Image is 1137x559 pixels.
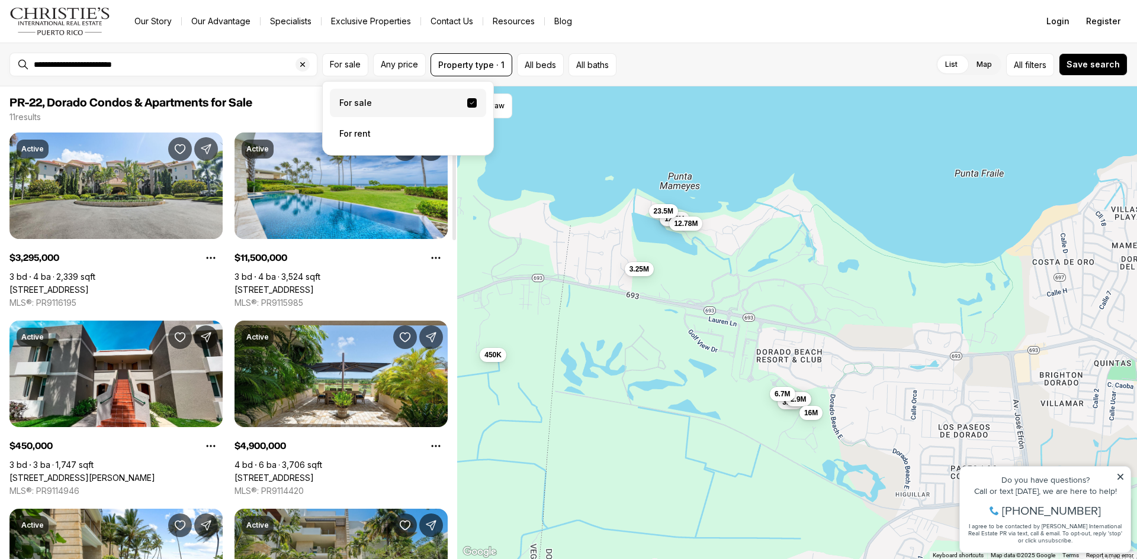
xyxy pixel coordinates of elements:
[9,7,111,35] img: logo
[421,13,483,30] button: Contact Us
[936,54,967,75] label: List
[296,53,317,76] button: Clear search input
[330,89,486,117] label: For sale
[770,387,795,401] button: 6.7M
[967,54,1001,75] label: Map
[246,521,269,530] p: Active
[194,513,218,537] button: Share Property
[517,53,564,76] button: All beds
[785,392,811,406] button: 4.9M
[782,398,798,407] span: 3.3M
[125,13,181,30] a: Our Story
[373,53,426,76] button: Any price
[235,473,314,483] a: 2407 PLANTATION VILLAGE #2407, DORADO PR, 00646
[625,262,654,276] button: 3.25M
[804,408,818,418] span: 16M
[393,325,417,349] button: Save Property: 2407 PLANTATION VILLAGE #2407
[778,395,803,409] button: 3.3M
[786,392,811,406] button: 2.9M
[168,325,192,349] button: Save Property: 693 693 #552
[484,350,502,360] span: 450K
[424,246,448,270] button: Property options
[246,144,269,154] p: Active
[235,285,314,295] a: 200 DORADO BEACH DR #West Beach 3811, DORADO PR, 00646
[49,56,147,67] span: [PHONE_NUMBER]
[419,325,443,349] button: Share Property
[791,395,807,404] span: 2.9M
[393,513,417,537] button: Save Property: 3832 WEST BEACH RESIDENCES #3832
[182,13,260,30] a: Our Advantage
[424,434,448,458] button: Property options
[1046,17,1069,26] span: Login
[545,13,582,30] a: Blog
[9,97,252,109] span: PR-22, Dorado Condos & Apartments for Sale
[21,144,44,154] p: Active
[9,112,41,122] p: 11 results
[1059,53,1128,76] button: Save search
[199,434,223,458] button: Property options
[381,60,418,69] span: Any price
[199,246,223,270] button: Property options
[12,27,171,35] div: Do you have questions?
[775,389,791,399] span: 6.7M
[1067,60,1120,69] span: Save search
[431,53,512,76] button: Property type · 1
[21,521,44,530] p: Active
[654,206,673,216] span: 23.5M
[419,513,443,537] button: Share Property
[1014,59,1023,71] span: All
[322,13,420,30] a: Exclusive Properties
[649,204,678,218] button: 23.5M
[194,137,218,161] button: Share Property
[261,13,321,30] a: Specialists
[664,214,684,224] span: 12.5M
[1039,9,1077,33] button: Login
[330,60,361,69] span: For sale
[660,212,689,226] button: 12.5M
[799,406,823,420] button: 16M
[568,53,616,76] button: All baths
[629,264,649,274] span: 3.25M
[194,325,218,349] button: Share Property
[168,137,192,161] button: Save Property: 500 PLANTATION VILLAGE DRIVE #2-308
[21,332,44,342] p: Active
[322,53,368,76] button: For sale
[9,285,89,295] a: 500 PLANTATION VILLAGE DRIVE #2-308, DORADO PR, 00646
[330,119,486,148] label: For rent
[480,348,506,362] button: 450K
[674,219,698,228] span: 12.78M
[483,13,544,30] a: Resources
[168,513,192,537] button: Save Property: 3612 WEST BEACH RESIDENCES #3612
[1025,59,1046,71] span: filters
[1006,53,1054,76] button: Allfilters
[669,217,702,231] button: 12.78M
[1086,17,1120,26] span: Register
[12,38,171,46] div: Call or text [DATE], we are here to help!
[9,473,155,483] a: 693 693 #552, VEGA ALTA PR, 00692
[246,332,269,342] p: Active
[1079,9,1128,33] button: Register
[15,73,169,95] span: I agree to be contacted by [PERSON_NAME] International Real Estate PR via text, call & email. To ...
